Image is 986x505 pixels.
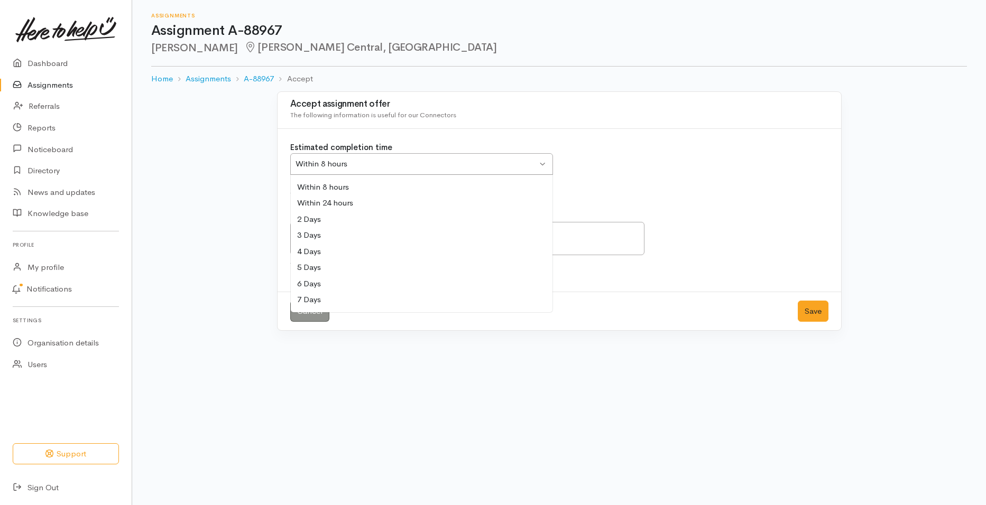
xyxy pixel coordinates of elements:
[296,158,538,170] div: Within 8 hours
[798,301,828,322] button: Save
[291,244,552,260] div: 4 Days
[244,73,274,85] a: A-88967
[290,110,456,119] span: The following information is useful for our Connectors
[151,67,967,91] nav: breadcrumb
[13,443,119,465] button: Support
[291,227,552,244] div: 3 Days
[291,179,552,195] div: Within 8 hours
[291,292,552,308] div: 7 Days
[151,23,967,39] h1: Assignment A-88967
[244,41,497,54] span: [PERSON_NAME] Central, [GEOGRAPHIC_DATA]
[291,276,552,292] div: 6 Days
[291,259,552,276] div: 5 Days
[274,73,312,85] li: Accept
[291,211,552,228] div: 2 Days
[151,42,967,54] h2: [PERSON_NAME]
[151,13,967,18] h6: Assignments
[151,73,173,85] a: Home
[13,313,119,328] h6: Settings
[290,142,392,154] label: Estimated completion time
[291,195,552,211] div: Within 24 hours
[290,99,828,109] h3: Accept assignment offer
[290,301,329,322] a: Cancel
[13,238,119,252] h6: Profile
[186,73,231,85] a: Assignments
